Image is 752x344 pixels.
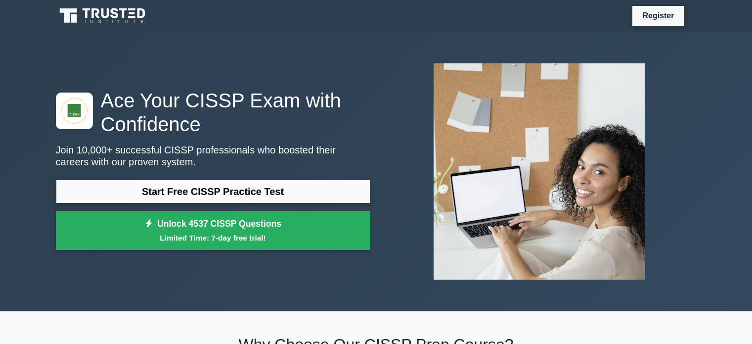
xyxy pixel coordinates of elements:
[56,180,370,203] a: Start Free CISSP Practice Test
[56,89,370,136] h1: Ace Your CISSP Exam with Confidence
[636,9,680,22] a: Register
[56,144,370,168] p: Join 10,000+ successful CISSP professionals who boosted their careers with our proven system.
[68,232,358,244] small: Limited Time: 7-day free trial!
[56,211,370,250] a: Unlock 4537 CISSP QuestionsLimited Time: 7-day free trial!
